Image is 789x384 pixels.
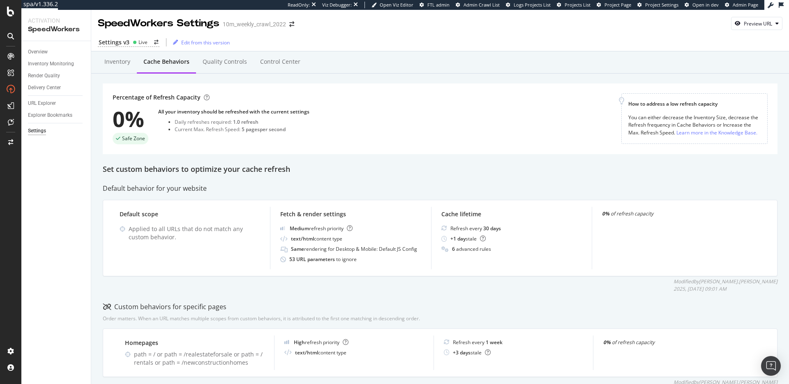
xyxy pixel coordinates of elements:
b: Same [291,245,304,252]
div: Quality Controls [203,58,247,66]
div: Settings [28,127,46,135]
div: stale [453,349,491,356]
div: Set custom behaviors to optimize your cache refresh [103,164,777,175]
div: Viz Debugger: [322,2,352,8]
b: Medium [290,225,309,232]
a: Logs Projects List [506,2,551,8]
div: Open Intercom Messenger [761,356,781,376]
div: content type [291,235,342,242]
div: 10m_weekly_crawl_2022 [223,20,286,28]
div: 1.0 refresh [233,118,258,125]
div: Live [138,39,148,46]
div: SpeedWorkers Settings [98,16,219,30]
strong: 0% [603,339,611,346]
b: High [294,339,305,346]
b: text/html [295,349,318,356]
div: Delivery Center [28,83,61,92]
div: of refresh capacity [602,210,743,217]
div: Activation [28,16,84,25]
div: Daily refreshes required: [175,118,309,125]
b: + 1 day [450,235,466,242]
div: Inventory [104,58,130,66]
div: URL Explorer [28,99,56,108]
a: URL Explorer [28,99,85,108]
a: Delivery Center [28,83,85,92]
b: 53 URL parameters [289,256,336,263]
div: Inventory Monitoring [28,60,74,68]
div: refresh priority [290,225,353,232]
a: Admin Crawl List [456,2,500,8]
div: Edit from this version [181,39,230,46]
span: Open Viz Editor [380,2,413,8]
div: stale [450,235,486,242]
div: ReadOnly: [288,2,310,8]
div: Control Center [260,58,300,66]
div: rendering for Desktop & Mobile: Default JS Config [291,245,417,252]
div: Overview [28,48,48,56]
button: Edit from this version [170,36,230,49]
div: refresh priority [294,339,348,346]
span: Projects List [565,2,591,8]
span: Admin Page [733,2,758,8]
a: Settings [28,127,85,135]
div: Cache behaviors [143,58,189,66]
div: All your inventory should be refreshed with the current settings [158,108,309,115]
b: 30 days [483,225,501,232]
div: arrow-right-arrow-left [154,40,159,45]
b: text/html [291,235,314,242]
b: + 3 days [453,349,471,356]
div: Order matters. When an URL matches multiple scopes from custom behaviors, it is attributed to the... [103,315,420,322]
div: Modified by [PERSON_NAME].[PERSON_NAME] 2025, [DATE] 09:01 AM [674,278,777,292]
div: Settings v3 [99,38,129,46]
img: j32suk7ufU7viAAAAAElFTkSuQmCC [280,226,285,230]
div: Fetch & render settings [280,210,421,218]
a: Learn more in the Knowledge Base. [676,128,757,137]
a: Open in dev [685,2,719,8]
div: to ignore [289,256,357,263]
div: arrow-right-arrow-left [289,21,294,27]
div: Applied to all URLs that do not match any custom behavior. [129,225,260,241]
a: Inventory Monitoring [28,60,85,68]
div: Refresh every [450,225,501,232]
div: Explorer Bookmarks [28,111,72,120]
span: Logs Projects List [514,2,551,8]
span: Safe Zone [122,136,145,141]
span: Project Settings [645,2,678,8]
div: of refresh capacity [603,339,743,346]
div: Render Quality [28,72,60,80]
b: 1 week [486,339,503,346]
a: FTL admin [420,2,450,8]
div: path = / or path = /realestateforsale or path = /rentals or path = /newconstructionhomes [134,350,264,367]
span: FTL admin [427,2,450,8]
a: Projects List [557,2,591,8]
a: Project Settings [637,2,678,8]
a: Overview [28,48,85,56]
button: Preview URL [731,17,782,30]
div: Percentage of Refresh Capacity [113,93,210,102]
div: Cache lifetime [441,210,582,218]
div: Homepages [125,339,264,347]
div: Refresh every [453,339,503,346]
div: Current Max. Refresh Speed: [175,126,309,133]
span: Admin Crawl List [464,2,500,8]
div: Preview URL [744,20,772,27]
a: Project Page [597,2,631,8]
div: advanced rules [452,245,491,252]
a: Render Quality [28,72,85,80]
a: Open Viz Editor [371,2,413,8]
div: 5 pages per second [242,126,286,133]
b: 6 [452,245,455,252]
div: Default scope [120,210,260,218]
span: Open in dev [692,2,719,8]
div: success label [113,133,148,144]
img: cRr4yx4cyByr8BeLxltRlzBPIAAAAAElFTkSuQmCC [284,340,289,344]
div: Default behavior for your website [103,184,777,193]
div: How to address a low refresh capacity [628,100,761,107]
div: Custom behaviors for specific pages [103,302,226,312]
a: Explorer Bookmarks [28,111,85,120]
div: SpeedWorkers [28,25,84,34]
strong: 0% [602,210,609,217]
span: Project Page [604,2,631,8]
div: You can either decrease the Inventory Size, decrease the Refresh frequency in Cache Behaviors or ... [628,114,761,136]
div: 0% [113,108,148,130]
